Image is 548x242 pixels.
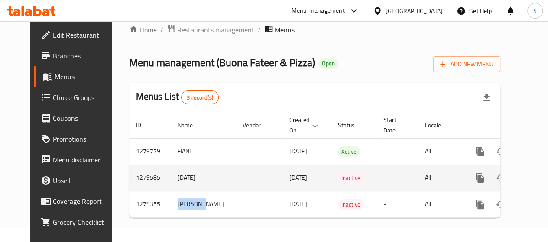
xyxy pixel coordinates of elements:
span: Menus [55,71,115,82]
td: All [418,191,463,217]
span: Open [318,60,338,67]
span: Vendor [243,120,272,130]
a: Upsell [34,170,122,191]
span: Edit Restaurant [53,30,115,40]
a: Coupons [34,108,122,129]
span: Start Date [383,115,408,136]
span: [DATE] [289,198,307,210]
td: - [376,138,418,165]
td: [PERSON_NAME] [171,191,236,217]
nav: breadcrumb [129,24,500,35]
div: Open [318,58,338,69]
td: 1279779 [129,138,171,165]
td: [DATE] [171,165,236,191]
span: Menu disclaimer [53,155,115,165]
button: Change Status [490,168,511,188]
div: Inactive [338,199,364,210]
a: Edit Restaurant [34,25,122,45]
span: Coverage Report [53,196,115,207]
span: Choice Groups [53,92,115,103]
span: Menus [275,25,295,35]
span: Upsell [53,175,115,186]
button: more [470,141,490,162]
span: Status [338,120,366,130]
button: Change Status [490,141,511,162]
span: [DATE] [289,172,307,183]
span: S [533,6,537,16]
span: Promotions [53,134,115,144]
a: Grocery Checklist [34,212,122,232]
td: All [418,138,463,165]
button: Add New Menu [433,56,500,72]
div: Export file [476,87,497,108]
a: Promotions [34,129,122,149]
span: Branches [53,51,115,61]
td: - [376,191,418,217]
span: Restaurants management [177,25,254,35]
a: Coverage Report [34,191,122,212]
span: Grocery Checklist [53,217,115,227]
td: All [418,165,463,191]
a: Menus [34,66,122,87]
a: Menu disclaimer [34,149,122,170]
span: Locale [425,120,452,130]
span: ID [136,120,152,130]
span: Add New Menu [440,59,493,70]
button: more [470,168,490,188]
div: [GEOGRAPHIC_DATA] [386,6,443,16]
li: / [258,25,261,35]
span: Inactive [338,173,364,183]
span: Coupons [53,113,115,123]
button: Change Status [490,194,511,215]
div: Active [338,146,360,157]
span: Created On [289,115,321,136]
td: 1279355 [129,191,171,217]
li: / [160,25,163,35]
a: Choice Groups [34,87,122,108]
h2: Menus List [136,90,219,104]
span: Name [178,120,204,130]
td: - [376,165,418,191]
td: 1279585 [129,165,171,191]
span: Active [338,147,360,157]
span: Inactive [338,200,364,210]
div: Menu-management [292,6,345,16]
a: Restaurants management [167,24,254,35]
span: 3 record(s) [182,94,218,102]
a: Home [129,25,157,35]
button: more [470,194,490,215]
span: [DATE] [289,145,307,157]
a: Branches [34,45,122,66]
span: Menu management ( Buona Fateer & Pizza ) [129,53,315,72]
td: FIANL [171,138,236,165]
